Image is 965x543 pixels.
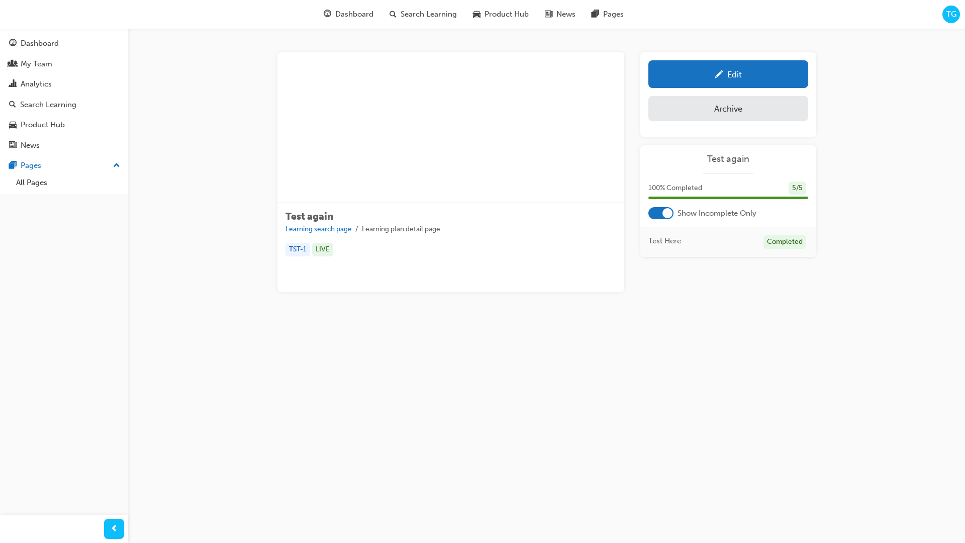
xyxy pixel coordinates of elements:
a: All Pages [12,175,124,191]
span: Search Learning [401,9,457,20]
div: 5 / 5 [789,182,806,195]
span: Test again [285,211,333,222]
span: prev-icon [111,523,118,535]
a: news-iconNews [537,4,584,25]
div: Search Learning [20,99,76,111]
a: pages-iconPages [584,4,632,25]
span: search-icon [390,8,397,21]
span: TG [946,9,956,20]
div: Analytics [21,78,52,90]
span: pages-icon [592,8,599,21]
a: car-iconProduct Hub [465,4,537,25]
button: Archive [648,96,808,121]
button: TG [942,6,960,23]
a: guage-iconDashboard [316,4,381,25]
div: Archive [714,104,742,114]
a: Product Hub [4,116,124,134]
a: Edit [648,60,808,88]
span: news-icon [545,8,552,21]
div: Edit [727,69,742,79]
span: guage-icon [324,8,331,21]
span: Pages [603,9,624,20]
span: guage-icon [9,39,17,48]
span: Show Incomplete Only [678,208,756,219]
a: Learning search page [285,225,352,233]
span: chart-icon [9,80,17,89]
span: Test Here [648,235,681,247]
div: TST-1 [285,243,310,256]
span: News [556,9,575,20]
a: Dashboard [4,34,124,53]
button: DashboardMy TeamAnalyticsSearch LearningProduct HubNews [4,32,124,156]
span: up-icon [113,159,120,172]
span: pages-icon [9,161,17,170]
a: News [4,136,124,155]
a: My Team [4,55,124,73]
div: My Team [21,58,52,70]
a: search-iconSearch Learning [381,4,465,25]
div: News [21,140,40,151]
span: search-icon [9,101,16,110]
span: 100 % Completed [648,183,702,194]
button: Pages [4,156,124,175]
li: Learning plan detail page [362,224,440,235]
span: car-icon [473,8,480,21]
div: Pages [21,160,41,171]
div: Completed [763,235,806,249]
a: Analytics [4,75,124,94]
span: people-icon [9,60,17,69]
span: Dashboard [335,9,373,20]
span: Product Hub [485,9,529,20]
a: Search Learning [4,96,124,114]
div: Dashboard [21,38,59,49]
div: LIVE [312,243,333,256]
span: car-icon [9,121,17,130]
a: Test again [648,153,808,165]
span: pencil-icon [715,70,723,80]
div: Product Hub [21,119,65,131]
span: news-icon [9,141,17,150]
